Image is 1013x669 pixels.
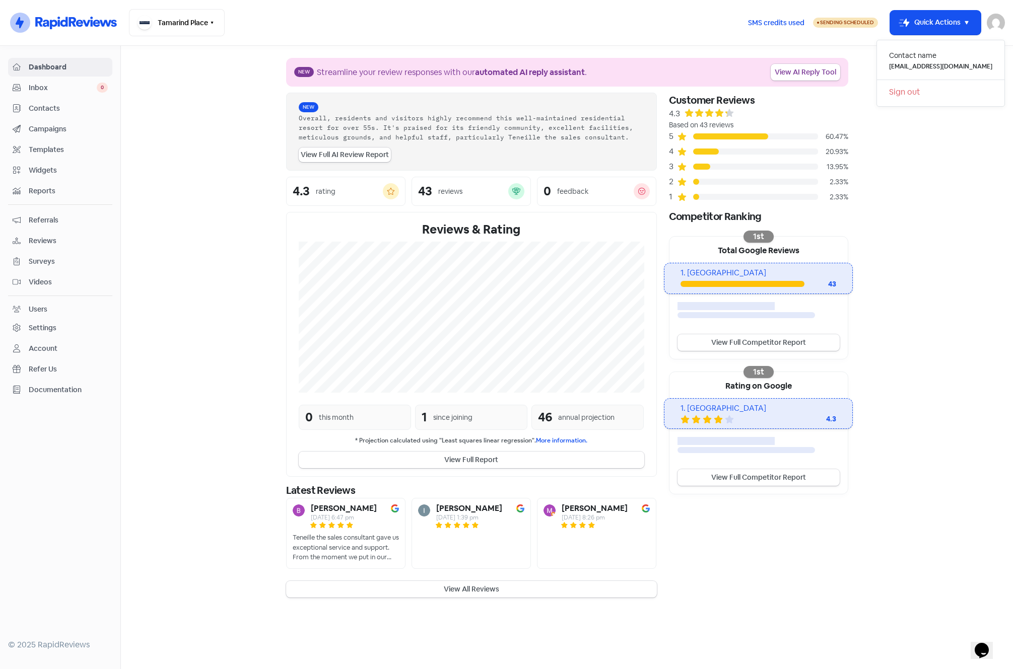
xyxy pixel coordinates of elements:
a: Inbox 0 [8,79,112,97]
span: SMS credits used [748,18,804,28]
div: 4.3 [293,185,310,197]
img: Image [391,504,399,512]
div: Rating on Google [669,372,848,398]
div: Competitor Ranking [669,209,848,224]
a: View Full AI Review Report [299,147,391,162]
div: 4.3 [669,108,680,120]
span: Inbox [29,83,97,93]
button: View All Reviews [286,581,657,598]
div: 1 [422,408,427,426]
a: 4.3rating [286,177,406,206]
div: feedback [557,186,588,197]
div: 1. [GEOGRAPHIC_DATA] [681,403,836,414]
span: Widgets [29,165,108,176]
a: Sending Scheduled [813,17,878,29]
div: Settings [29,323,56,333]
div: 20.93% [818,146,848,157]
a: Documentation [8,381,112,399]
div: Streamline your review responses with our . [317,66,587,79]
div: 4.3 [796,414,836,424]
a: Surveys [8,252,112,271]
div: rating [316,186,335,197]
div: 60.47% [818,131,848,142]
div: 1 [669,191,677,203]
div: 2.33% [818,192,848,202]
div: 1st [744,366,774,378]
img: Image [516,504,524,512]
a: Videos [8,273,112,291]
img: Image [642,504,650,512]
span: Referrals [29,215,108,226]
a: 43reviews [412,177,531,206]
b: [PERSON_NAME] [436,504,502,512]
a: Campaigns [8,120,112,138]
div: 46 [538,408,552,426]
span: Reviews [29,236,108,246]
a: Widgets [8,161,112,180]
span: Reports [29,186,108,196]
div: 0 [544,185,551,197]
a: Contacts [8,99,112,118]
a: Reviews [8,232,112,250]
div: [DATE] 1:39 pm [436,514,502,521]
div: 5 [669,130,677,142]
a: View Full Competitor Report [678,334,840,351]
div: Customer Reviews [669,93,848,108]
div: Account [29,343,57,354]
div: 43 [418,185,432,197]
b: automated AI reply assistant [475,67,585,78]
span: Templates [29,144,108,155]
span: Sending Scheduled [820,19,874,26]
span: Campaigns [29,124,108,134]
img: Avatar [418,504,430,516]
a: Settings [8,319,112,337]
div: Total Google Reviews [669,237,848,263]
a: Users [8,300,112,319]
div: 2.33% [818,177,848,187]
span: Surveys [29,256,108,267]
div: [DATE] 6:47 pm [311,514,377,521]
a: 0feedback [537,177,656,206]
div: Overall, residents and visitors highly recommend this well-maintained residential resort for over... [299,113,644,141]
div: 1st [744,231,774,243]
div: 2 [669,176,677,188]
div: Based on 43 reviews [669,120,848,130]
a: Sign out [877,84,1004,100]
span: Dashboard [29,62,108,72]
div: Reviews & Rating [299,220,644,239]
div: 43 [804,279,837,289]
div: Latest Reviews [286,483,657,498]
span: 0 [97,83,108,93]
a: View Full Competitor Report [678,469,840,486]
div: Teneille the sales consultant gave us exceptional service and support. From the moment we put in ... [293,533,399,562]
img: Avatar [544,504,556,516]
div: 0 [305,408,313,426]
small: [EMAIL_ADDRESS][DOMAIN_NAME] [889,62,992,71]
a: Templates [8,140,112,159]
b: [PERSON_NAME] [311,504,377,512]
div: Contact name [889,50,992,61]
div: since joining [433,412,472,423]
div: Users [29,304,47,315]
div: 4 [669,145,677,158]
a: Refer Us [8,360,112,379]
span: Videos [29,277,108,287]
span: New [294,67,314,77]
div: this month [319,412,354,423]
img: Avatar [293,504,305,516]
span: New [299,102,318,112]
div: 1. [GEOGRAPHIC_DATA] [681,267,836,279]
a: Reports [8,182,112,200]
iframe: chat widget [971,629,1003,659]
div: reviews [438,186,462,197]
b: [PERSON_NAME] [562,504,628,512]
button: Quick Actions [890,11,981,35]
a: More information. [536,436,587,444]
div: [DATE] 8:26 pm [562,514,628,521]
div: annual projection [558,412,615,423]
span: Documentation [29,385,108,395]
button: Tamarind Place [129,9,225,36]
a: Account [8,339,112,358]
div: 3 [669,161,677,173]
img: User [987,14,1005,32]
